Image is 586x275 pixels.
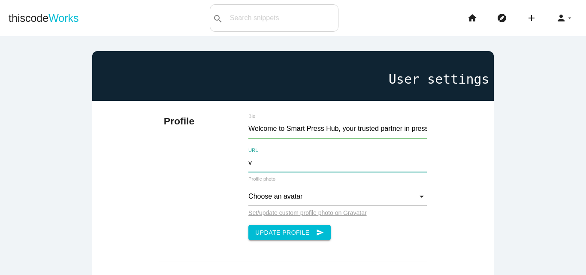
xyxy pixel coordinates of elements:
label: Bio [248,114,398,119]
i: search [213,5,223,33]
button: Update Profilesend [248,225,331,240]
a: thiscodeWorks [9,4,79,32]
i: explore [497,4,507,32]
button: search [210,5,226,31]
input: Enter url here [248,154,427,172]
label: Profile photo [248,176,275,181]
b: Profile [164,115,194,127]
h1: User settings [97,72,489,86]
label: URL [248,148,398,153]
input: Enter bio here [248,120,427,138]
i: home [467,4,477,32]
i: arrow_drop_down [566,4,573,32]
input: Search snippets [226,9,338,27]
i: send [316,225,324,240]
i: person [556,4,566,32]
i: add [526,4,537,32]
span: Works [48,12,79,24]
a: Set/update custom profile photo on Gravatar [248,209,367,216]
